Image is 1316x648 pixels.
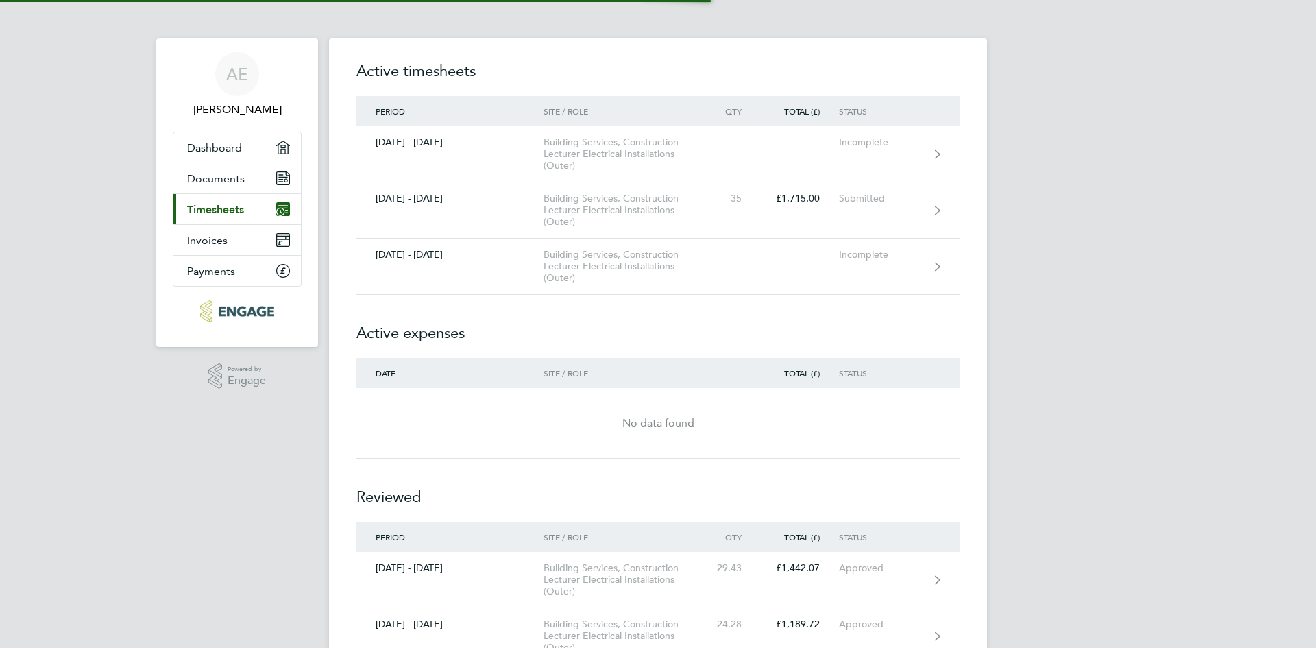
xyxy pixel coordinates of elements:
[544,106,700,116] div: Site / Role
[761,106,839,116] div: Total (£)
[700,619,761,630] div: 24.28
[173,132,301,163] a: Dashboard
[839,619,923,630] div: Approved
[544,532,700,542] div: Site / Role
[839,249,923,261] div: Incomplete
[356,619,544,630] div: [DATE] - [DATE]
[700,562,761,574] div: 29.43
[761,532,839,542] div: Total (£)
[187,172,245,185] span: Documents
[173,52,302,118] a: AE[PERSON_NAME]
[173,101,302,118] span: Andre Edwards
[173,163,301,193] a: Documents
[356,136,544,148] div: [DATE] - [DATE]
[208,363,267,389] a: Powered byEngage
[839,562,923,574] div: Approved
[761,619,839,630] div: £1,189.72
[544,193,700,228] div: Building Services, Construction Lecturer Electrical Installations (Outer)
[156,38,318,347] nav: Main navigation
[228,375,266,387] span: Engage
[544,136,700,171] div: Building Services, Construction Lecturer Electrical Installations (Outer)
[173,225,301,255] a: Invoices
[544,368,700,378] div: Site / Role
[173,300,302,322] a: Go to home page
[356,552,960,608] a: [DATE] - [DATE]Building Services, Construction Lecturer Electrical Installations (Outer)29.43£1,4...
[700,106,761,116] div: Qty
[187,234,228,247] span: Invoices
[200,300,273,322] img: carbonrecruitment-logo-retina.png
[356,126,960,182] a: [DATE] - [DATE]Building Services, Construction Lecturer Electrical Installations (Outer)Incomplete
[356,60,960,96] h2: Active timesheets
[839,106,923,116] div: Status
[226,65,248,83] span: AE
[700,532,761,542] div: Qty
[356,415,960,431] div: No data found
[376,106,405,117] span: Period
[228,363,266,375] span: Powered by
[356,295,960,358] h2: Active expenses
[356,368,544,378] div: Date
[356,459,960,522] h2: Reviewed
[187,265,235,278] span: Payments
[173,256,301,286] a: Payments
[839,368,923,378] div: Status
[544,562,700,597] div: Building Services, Construction Lecturer Electrical Installations (Outer)
[173,194,301,224] a: Timesheets
[356,239,960,295] a: [DATE] - [DATE]Building Services, Construction Lecturer Electrical Installations (Outer)Incomplete
[839,532,923,542] div: Status
[700,193,761,204] div: 35
[187,203,244,216] span: Timesheets
[356,193,544,204] div: [DATE] - [DATE]
[356,249,544,261] div: [DATE] - [DATE]
[839,193,923,204] div: Submitted
[761,368,839,378] div: Total (£)
[839,136,923,148] div: Incomplete
[761,562,839,574] div: £1,442.07
[376,531,405,542] span: Period
[356,562,544,574] div: [DATE] - [DATE]
[356,182,960,239] a: [DATE] - [DATE]Building Services, Construction Lecturer Electrical Installations (Outer)35£1,715....
[761,193,839,204] div: £1,715.00
[544,249,700,284] div: Building Services, Construction Lecturer Electrical Installations (Outer)
[187,141,242,154] span: Dashboard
